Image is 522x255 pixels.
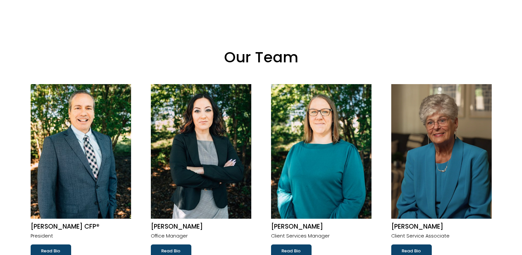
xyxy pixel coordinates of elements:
[31,44,492,71] p: Our Team
[151,84,251,219] img: Lisa M. Coello
[391,232,492,240] p: Client Service Associate
[271,223,371,231] h2: [PERSON_NAME]
[271,84,371,219] img: Kerri Pait
[151,223,251,231] h2: [PERSON_NAME]
[151,232,251,240] p: Office Manager
[31,223,131,231] h2: [PERSON_NAME] CFP®
[271,232,371,240] p: Client Services Manager
[31,84,131,219] img: Robert W. Volpe CFP®
[31,232,131,240] p: President
[391,223,492,231] h2: [PERSON_NAME]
